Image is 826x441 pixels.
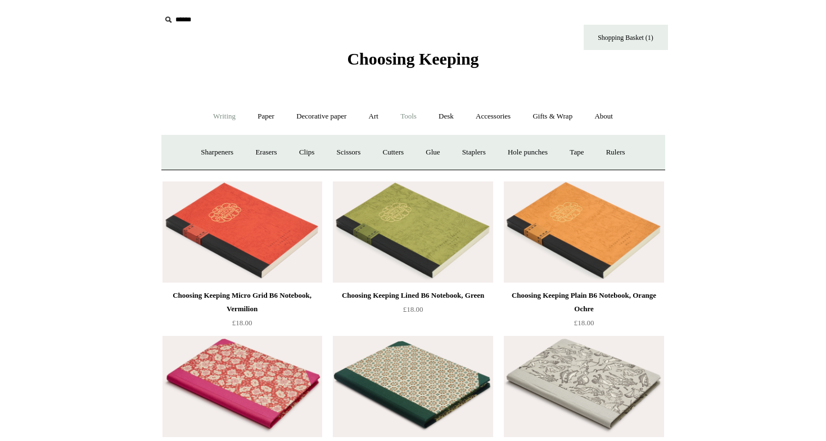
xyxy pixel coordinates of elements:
[507,289,661,316] div: Choosing Keeping Plain B6 Notebook, Orange Ochre
[333,181,493,283] a: Choosing Keeping Lined B6 Notebook, Green Choosing Keeping Lined B6 Notebook, Green
[232,319,252,327] span: £18.00
[428,102,464,131] a: Desk
[498,138,558,167] a: Hole punches
[336,289,490,302] div: Choosing Keeping Lined B6 Notebook, Green
[327,138,371,167] a: Scissors
[247,102,285,131] a: Paper
[203,102,246,131] a: Writing
[416,138,450,167] a: Glue
[163,181,322,283] a: Choosing Keeping Micro Grid B6 Notebook, Vermilion Choosing Keeping Micro Grid B6 Notebook, Vermi...
[333,336,493,437] img: Hardback "Composition Ledger" Notebook, Floral Tile
[286,102,356,131] a: Decorative paper
[504,336,663,437] a: Hardback "Composition Ledger" Notebook, Zodiac Hardback "Composition Ledger" Notebook, Zodiac
[289,138,324,167] a: Clips
[504,289,663,335] a: Choosing Keeping Plain B6 Notebook, Orange Ochre £18.00
[559,138,594,167] a: Tape
[163,181,322,283] img: Choosing Keeping Micro Grid B6 Notebook, Vermilion
[191,138,243,167] a: Sharpeners
[372,138,414,167] a: Cutters
[466,102,521,131] a: Accessories
[522,102,583,131] a: Gifts & Wrap
[584,102,623,131] a: About
[390,102,427,131] a: Tools
[584,25,668,50] a: Shopping Basket (1)
[504,181,663,283] img: Choosing Keeping Plain B6 Notebook, Orange Ochre
[333,289,493,335] a: Choosing Keeping Lined B6 Notebook, Green £18.00
[245,138,287,167] a: Erasers
[596,138,635,167] a: Rulers
[163,336,322,437] img: Hardback "Composition Ledger" Notebook, Post-War Floral
[452,138,496,167] a: Staplers
[163,336,322,437] a: Hardback "Composition Ledger" Notebook, Post-War Floral Hardback "Composition Ledger" Notebook, P...
[333,181,493,283] img: Choosing Keeping Lined B6 Notebook, Green
[504,336,663,437] img: Hardback "Composition Ledger" Notebook, Zodiac
[359,102,389,131] a: Art
[347,49,479,68] span: Choosing Keeping
[333,336,493,437] a: Hardback "Composition Ledger" Notebook, Floral Tile Hardback "Composition Ledger" Notebook, Flora...
[504,181,663,283] a: Choosing Keeping Plain B6 Notebook, Orange Ochre Choosing Keeping Plain B6 Notebook, Orange Ochre
[165,289,319,316] div: Choosing Keeping Micro Grid B6 Notebook, Vermilion
[403,305,423,313] span: £18.00
[163,289,322,335] a: Choosing Keeping Micro Grid B6 Notebook, Vermilion £18.00
[574,319,594,327] span: £18.00
[347,58,479,66] a: Choosing Keeping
